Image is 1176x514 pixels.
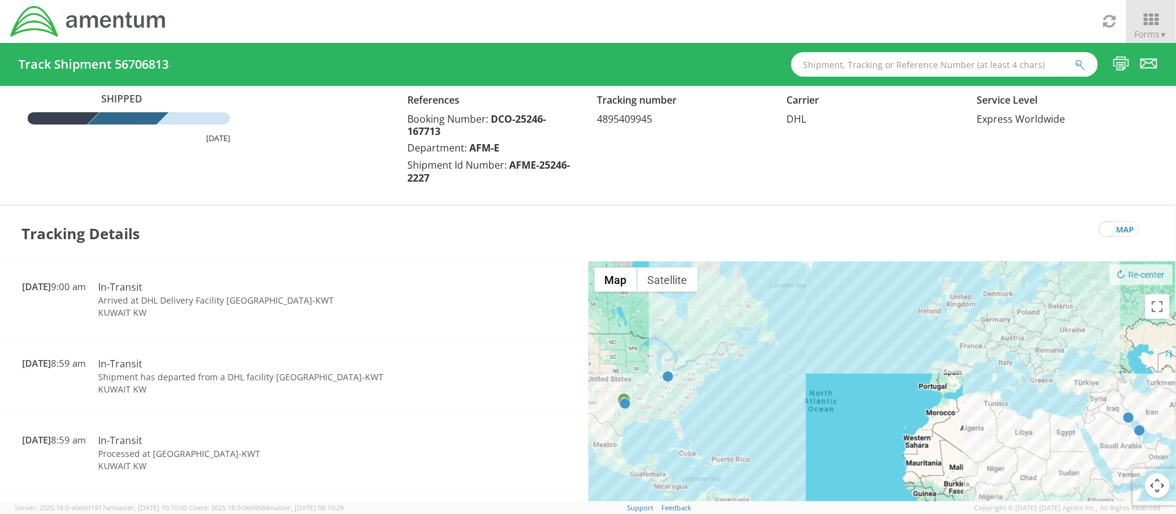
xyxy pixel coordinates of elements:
[21,206,140,261] h3: Tracking Details
[637,267,698,292] button: Show satellite imagery
[407,158,507,172] span: Shipment Id Number:
[22,434,86,446] span: 8:59 am
[269,503,344,512] span: master, [DATE] 08:10:29
[9,4,167,39] img: dyn-intl-logo-049831509241104b2a82.png
[597,95,768,106] h5: Tracking number
[98,280,142,294] span: In-Transit
[407,95,578,106] h5: References
[95,92,163,106] span: Shipped
[407,112,488,126] span: Booking Number:
[22,357,86,369] span: 8:59 am
[1135,28,1167,40] span: Forms
[92,307,441,319] td: KUWAIT KW
[28,132,230,144] div: [DATE]
[627,503,653,512] a: Support
[791,52,1098,77] input: Shipment, Tracking or Reference Number (at least 4 chars)
[977,112,1065,126] span: Express Worldwide
[98,357,142,370] span: In-Transit
[98,434,142,447] span: In-Transit
[787,112,807,126] span: DHL
[787,95,958,106] h5: Carrier
[407,112,546,139] span: DCO-25246-167713
[92,460,441,472] td: KUWAIT KW
[22,434,51,446] span: [DATE]
[92,383,441,396] td: KUWAIT KW
[22,280,86,293] span: 9:00 am
[18,58,169,71] h4: Track Shipment 56706813
[92,371,441,383] td: Shipment has departed from a DHL facility [GEOGRAPHIC_DATA]-KWT
[1116,222,1134,237] span: map
[469,141,499,155] span: AFM-E
[22,280,51,293] span: [DATE]
[661,503,691,512] a: Feedback
[15,503,187,512] span: Server: 2025.18.0-a0edd1917ac
[977,95,1148,106] h5: Service Level
[594,267,637,292] button: Show street map
[975,503,1161,513] span: Copyright © [DATE]-[DATE] Agistix Inc., All Rights Reserved
[189,503,344,512] span: Client: 2025.18.0-0e69584
[407,158,570,185] span: AFME-25246-2227
[92,448,441,460] td: Processed at [GEOGRAPHIC_DATA]-KWT
[1160,29,1167,40] span: ▼
[112,503,187,512] span: master, [DATE] 10:10:00
[407,141,467,155] span: Department:
[92,294,441,307] td: Arrived at DHL Delivery Facility [GEOGRAPHIC_DATA]-KWT
[1145,294,1170,319] button: Toggle fullscreen view
[22,357,51,369] span: [DATE]
[597,112,652,126] span: 4895409945
[1110,264,1173,285] button: Re-center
